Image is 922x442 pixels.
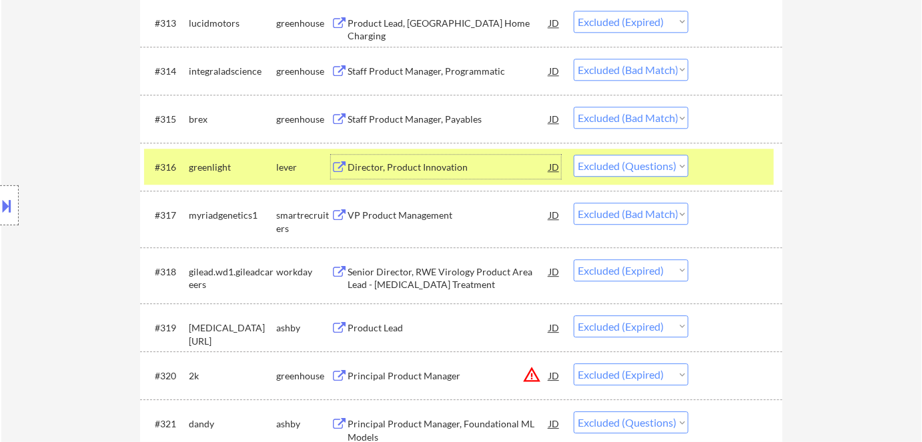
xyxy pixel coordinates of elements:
[548,155,561,179] div: JD
[276,209,331,235] div: smartrecruiters
[548,411,561,435] div: JD
[348,161,549,174] div: Director, Product Innovation
[348,369,549,383] div: Principal Product Manager
[155,369,178,383] div: #320
[189,17,276,30] div: lucidmotors
[276,65,331,78] div: greenhouse
[348,209,549,222] div: VP Product Management
[189,369,276,383] div: 2k
[348,65,549,78] div: Staff Product Manager, Programmatic
[348,321,549,335] div: Product Lead
[348,113,549,126] div: Staff Product Manager, Payables
[189,417,276,431] div: dandy
[548,363,561,387] div: JD
[276,161,331,174] div: lever
[548,203,561,227] div: JD
[348,17,549,43] div: Product Lead, [GEOGRAPHIC_DATA] Home Charging
[548,107,561,131] div: JD
[522,365,541,384] button: warning_amber
[155,17,178,30] div: #313
[276,369,331,383] div: greenhouse
[276,113,331,126] div: greenhouse
[548,315,561,339] div: JD
[276,17,331,30] div: greenhouse
[276,321,331,335] div: ashby
[276,265,331,279] div: workday
[155,65,178,78] div: #314
[548,11,561,35] div: JD
[155,417,178,431] div: #321
[348,265,549,291] div: Senior Director, RWE Virology Product Area Lead - [MEDICAL_DATA] Treatment
[276,417,331,431] div: ashby
[548,59,561,83] div: JD
[189,65,276,78] div: integraladscience
[548,259,561,283] div: JD
[189,321,276,347] div: [MEDICAL_DATA][URL]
